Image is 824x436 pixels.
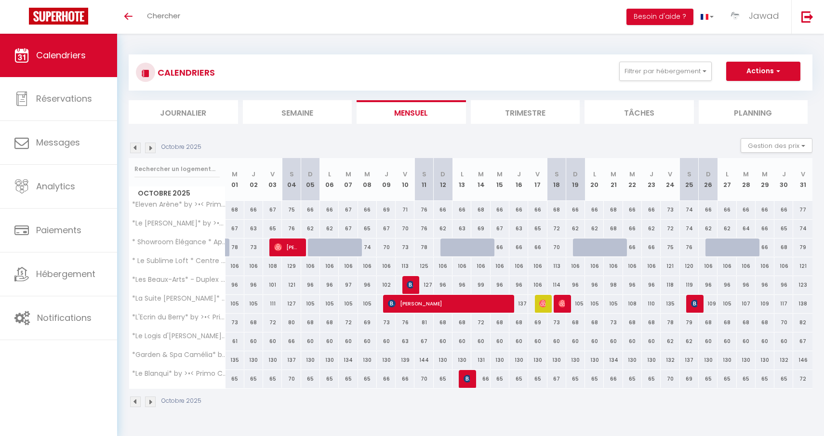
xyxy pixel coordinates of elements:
div: 65 [774,220,793,238]
span: [PERSON_NAME] [539,294,545,313]
th: 23 [642,158,661,201]
div: 105 [358,295,377,313]
abbr: M [497,170,503,179]
div: 96 [434,276,452,294]
th: 05 [301,158,320,201]
div: 74 [680,201,699,219]
div: 68 [642,314,661,331]
img: Super Booking [29,8,88,25]
div: 73 [547,314,566,331]
div: 117 [774,295,793,313]
div: 105 [244,295,263,313]
abbr: D [440,170,445,179]
span: *Le [PERSON_NAME]* by >•< Primo Conciergerie [131,220,227,227]
span: Calendriers [36,49,86,61]
div: 62 [320,220,339,238]
div: 68 [320,314,339,331]
div: 68 [452,314,471,331]
div: 105 [320,295,339,313]
div: 66 [566,201,585,219]
div: 76 [680,238,699,256]
th: 07 [339,158,358,201]
div: 66 [756,201,774,219]
button: Filtrer par hébergement [619,62,712,81]
abbr: M [478,170,484,179]
div: 66 [244,201,263,219]
div: 105 [585,295,604,313]
div: 106 [528,276,547,294]
span: *Eleven Arène* by >•< Primo Conciergerie [131,201,227,208]
span: Messages [36,136,80,148]
div: 66 [756,238,774,256]
div: 109 [699,295,718,313]
div: 81 [414,314,433,331]
div: 67 [377,220,396,238]
div: 60 [263,332,282,350]
div: 106 [642,257,661,275]
abbr: V [270,170,275,179]
div: 76 [414,201,433,219]
div: 63 [244,220,263,238]
div: 65 [528,220,547,238]
div: 66 [491,201,509,219]
div: 68 [623,314,642,331]
img: ... [728,9,743,23]
div: 63 [452,220,471,238]
span: Réservations [36,92,92,105]
div: 68 [491,314,509,331]
div: 68 [737,314,756,331]
li: Semaine [243,100,352,124]
div: 66 [434,201,452,219]
span: * Le Sublime Loft * Centre historique 7 personnes [131,257,227,264]
li: Planning [699,100,808,124]
div: 120 [680,257,699,275]
div: 78 [414,238,433,256]
button: Ouvrir le widget de chat LiveChat [8,4,37,33]
span: Notifications [37,312,92,324]
abbr: V [668,170,672,179]
div: 113 [547,257,566,275]
div: 111 [263,295,282,313]
div: 106 [491,257,509,275]
div: 68 [244,314,263,331]
div: 77 [793,201,812,219]
div: 76 [282,220,301,238]
div: 66 [585,201,604,219]
div: 96 [585,276,604,294]
span: Paiements [36,224,81,236]
div: 105 [566,295,585,313]
div: 106 [604,257,623,275]
div: 106 [452,257,471,275]
div: 106 [509,257,528,275]
div: 73 [244,238,263,256]
div: 96 [774,276,793,294]
div: 66 [452,201,471,219]
div: 73 [604,314,623,331]
abbr: L [726,170,729,179]
div: 66 [756,220,774,238]
div: 70 [377,238,396,256]
div: 96 [509,276,528,294]
th: 22 [623,158,642,201]
th: 30 [774,158,793,201]
div: 67 [339,201,358,219]
button: Besoin d'aide ? [626,9,693,25]
div: 66 [509,238,528,256]
div: 70 [774,314,793,331]
abbr: S [687,170,691,179]
h3: CALENDRIERS [155,62,215,83]
th: 17 [528,158,547,201]
li: Mensuel [357,100,466,124]
div: 118 [661,276,679,294]
div: 79 [680,314,699,331]
div: 76 [414,220,433,238]
div: 108 [263,257,282,275]
div: 75 [661,238,679,256]
div: 106 [585,257,604,275]
div: 101 [263,276,282,294]
div: 69 [377,201,396,219]
div: 65 [358,220,377,238]
div: 75 [282,201,301,219]
th: 01 [226,158,244,201]
button: Gestion des prix [741,138,812,153]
